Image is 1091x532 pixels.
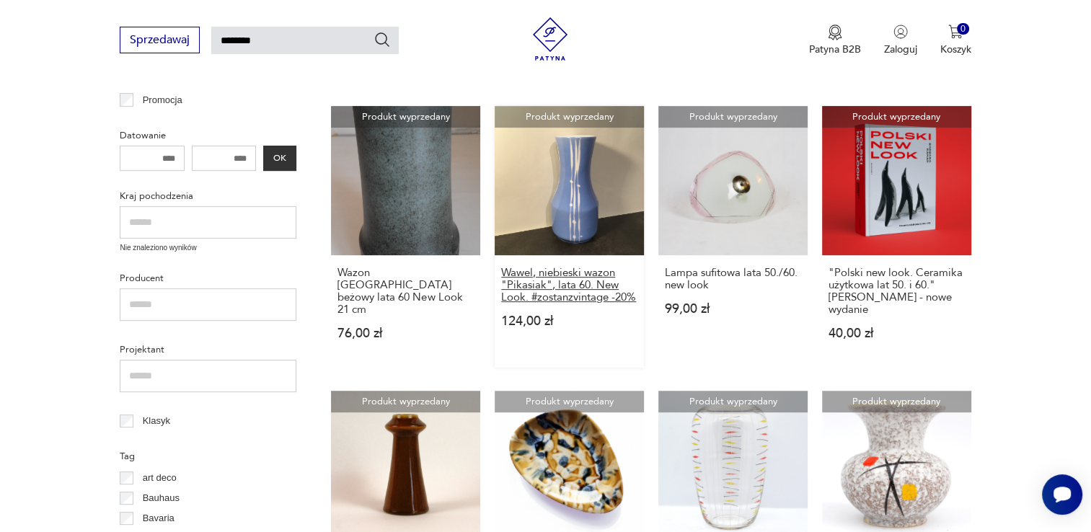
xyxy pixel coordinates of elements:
p: 40,00 zł [829,327,965,340]
a: Produkt wyprzedanyLampa sufitowa lata 50./60. new lookLampa sufitowa lata 50./60. new look99,00 zł [658,106,808,368]
button: Patyna B2B [809,25,861,56]
h3: Lampa sufitowa lata 50./60. new look [665,267,801,291]
p: Klasyk [143,413,170,429]
img: Patyna - sklep z meblami i dekoracjami vintage [529,17,572,61]
div: 0 [957,23,969,35]
a: Sprzedawaj [120,36,200,46]
p: Datowanie [120,128,296,143]
h3: "Polski new look. Ceramika użytkowa lat 50. i 60." [PERSON_NAME] - nowe wydanie [829,267,965,316]
p: Zaloguj [884,43,917,56]
p: 76,00 zł [337,327,474,340]
p: Promocja [143,92,182,108]
a: Produkt wyprzedanyWazon Germany beżowy lata 60 New Look 21 cmWazon [GEOGRAPHIC_DATA] beżowy lata ... [331,106,480,368]
button: Sprzedawaj [120,27,200,53]
img: Ikona medalu [828,25,842,40]
p: Projektant [120,342,296,358]
button: OK [263,146,296,171]
p: art deco [143,470,177,486]
a: Produkt wyprzedany"Polski new look. Ceramika użytkowa lat 50. i 60." Barbary Banaś - nowe wydanie... [822,106,971,368]
img: Ikona koszyka [948,25,963,39]
p: Koszyk [940,43,971,56]
p: Bauhaus [143,490,180,506]
button: Szukaj [374,31,391,48]
h3: Wazon [GEOGRAPHIC_DATA] beżowy lata 60 New Look 21 cm [337,267,474,316]
a: Ikona medaluPatyna B2B [809,25,861,56]
a: Produkt wyprzedanyWawel, niebieski wazon "Pikasiak", lata 60. New Look. #zostanzvintage -20%Wawel... [495,106,644,368]
button: 0Koszyk [940,25,971,56]
p: Producent [120,270,296,286]
h3: Wawel, niebieski wazon "Pikasiak", lata 60. New Look. #zostanzvintage -20% [501,267,637,303]
p: Patyna B2B [809,43,861,56]
button: Zaloguj [884,25,917,56]
p: Kraj pochodzenia [120,188,296,204]
img: Ikonka użytkownika [893,25,908,39]
p: Bavaria [143,510,175,526]
p: 99,00 zł [665,303,801,315]
p: Nie znaleziono wyników [120,242,296,254]
p: Tag [120,448,296,464]
iframe: Smartsupp widget button [1042,474,1082,515]
p: 124,00 zł [501,315,637,327]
